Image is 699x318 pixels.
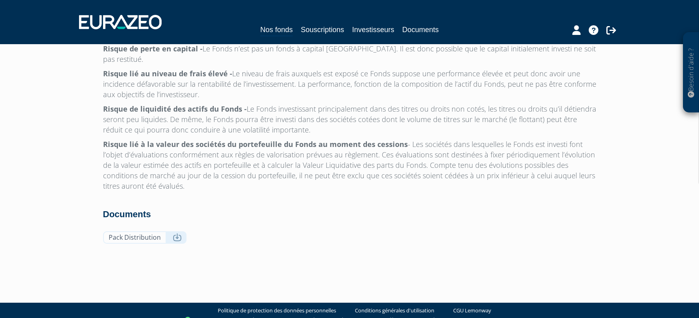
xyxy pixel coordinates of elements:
a: Politique de protection des données personnelles [218,307,336,314]
p: Le niveau de frais auxquels est exposé ce Fonds suppose une performance élevée et peut donc avoir... [103,68,596,100]
p: Le Fonds n’est pas un fonds à capital [GEOGRAPHIC_DATA]. Il est donc possible que le capital init... [103,43,596,64]
strong: Risque de perte en capital - [103,44,203,53]
a: CGU Lemonway [453,307,491,314]
img: 1732889491-logotype_eurazeo_blanc_rvb.png [79,15,162,29]
a: Conditions générales d'utilisation [355,307,434,314]
strong: Risque lié à la valeur des sociétés du portefeuille du Fonds au moment des cessions [103,139,408,149]
a: Investisseurs [352,24,394,35]
a: Pack Distribution [103,231,186,244]
a: Nos fonds [260,24,293,37]
strong: Risque lié au niveau de frais élevé - [103,69,232,78]
p: Besoin d'aide ? [687,37,696,109]
p: - Les sociétés dans lesquelles le Fonds est investi font l’objet d’évaluations conformément aux r... [103,139,596,191]
strong: Documents [103,209,151,219]
strong: Risque de liquidité des actifs du Fonds - [103,104,247,114]
a: Documents [402,24,439,35]
p: Le Fonds investissant principalement dans des titres ou droits non cotés, les titres ou droits qu... [103,104,596,135]
a: Souscriptions [301,24,344,35]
